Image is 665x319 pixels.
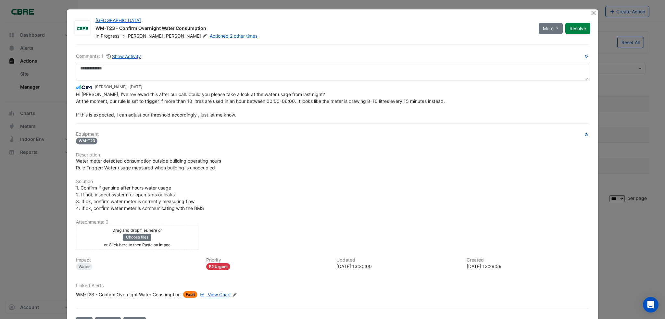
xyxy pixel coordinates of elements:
span: [PERSON_NAME] [126,33,163,39]
button: Close [590,9,597,16]
div: WM-T23 - Confirm Overnight Water Consumption [95,25,531,33]
button: Choose files [123,234,151,241]
div: WM-T23 - Confirm Overnight Water Consumption [76,291,181,298]
div: P2 Urgent [206,263,231,270]
button: Show Activity [106,53,142,60]
span: Water meter detected consumption outside building operating hours Rule Trigger: Water usage measu... [76,158,221,170]
fa-icon: Edit Linked Alerts [232,292,237,297]
span: In Progress [95,33,119,39]
img: CIM [76,84,92,91]
span: View Chart [208,292,231,297]
a: [GEOGRAPHIC_DATA] [95,18,141,23]
span: 2025-07-28 13:30:00 [130,84,142,89]
button: More [539,23,563,34]
span: WM-T23 [76,138,98,144]
h6: Attachments: 0 [76,219,589,225]
small: Drag and drop files here or [112,228,162,233]
h6: Priority [206,257,329,263]
div: [DATE] 13:29:59 [467,263,589,270]
span: 1. Confirm if genuine after hours water usage 2. If not, inspect system for open taps or leaks 3.... [76,185,204,211]
div: Open Intercom Messenger [643,297,659,313]
button: Resolve [565,23,590,34]
h6: Created [467,257,589,263]
span: More [543,25,554,32]
small: or Click here to then Paste an image [104,242,170,247]
div: Water [76,263,93,270]
span: Hi [PERSON_NAME], I’ve reviewed this after our call. Could you please take a look at the water us... [76,92,445,117]
small: [PERSON_NAME] - [95,84,142,90]
span: -> [121,33,125,39]
h6: Equipment [76,131,589,137]
a: Actioned 2 other times [210,33,257,39]
h6: Impact [76,257,198,263]
a: View Chart [199,291,231,298]
img: CBRE Charter Hall [75,25,90,32]
div: Comments: 1 [76,53,142,60]
h6: Solution [76,179,589,184]
span: Fault [183,291,198,298]
h6: Linked Alerts [76,283,589,288]
h6: Description [76,152,589,158]
div: [DATE] 13:30:00 [336,263,459,270]
span: [PERSON_NAME] [164,33,208,39]
h6: Updated [336,257,459,263]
